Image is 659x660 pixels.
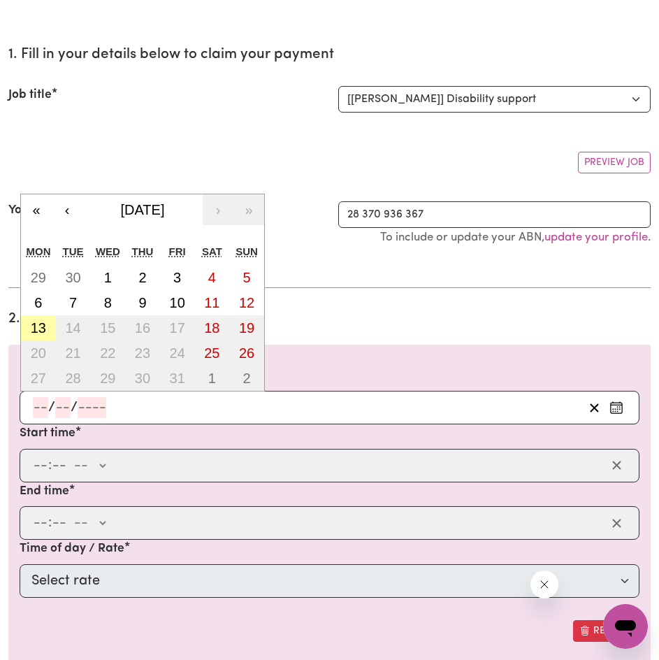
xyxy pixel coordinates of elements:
button: October 14, 2025 [56,315,91,340]
a: update your profile [544,231,648,243]
abbr: October 16, 2025 [135,320,150,336]
button: October 3, 2025 [160,265,195,290]
button: ‹ [52,194,82,225]
iframe: Close message [530,571,558,598]
abbr: October 8, 2025 [104,295,112,310]
button: October 2, 2025 [125,265,160,290]
abbr: Friday [169,245,186,257]
button: October 19, 2025 [229,315,264,340]
span: : [48,458,52,473]
label: Time of day / Rate [20,540,124,558]
abbr: October 4, 2025 [208,270,216,285]
abbr: October 12, 2025 [239,295,254,310]
button: October 18, 2025 [195,315,230,340]
button: October 10, 2025 [160,290,195,315]
button: October 30, 2025 [125,366,160,391]
abbr: October 21, 2025 [65,345,80,361]
abbr: Thursday [132,245,154,257]
button: October 6, 2025 [21,290,56,315]
button: October 21, 2025 [56,340,91,366]
span: / [48,400,55,415]
abbr: Wednesday [96,245,120,257]
button: October 17, 2025 [160,315,195,340]
button: [DATE] [82,194,203,225]
abbr: Tuesday [63,245,84,257]
abbr: October 26, 2025 [239,345,254,361]
h2: 1. Fill in your details below to claim your payment [8,46,651,64]
button: Clear date [584,397,605,418]
abbr: October 30, 2025 [135,371,150,386]
label: Your ABN [8,201,61,220]
abbr: October 14, 2025 [65,320,80,336]
button: Remove this shift [573,620,639,642]
span: Need any help? [8,10,85,21]
button: Enter the date of care work [605,397,628,418]
button: » [233,194,264,225]
button: › [203,194,233,225]
abbr: October 15, 2025 [100,320,115,336]
abbr: October 22, 2025 [100,345,115,361]
button: October 20, 2025 [21,340,56,366]
abbr: October 17, 2025 [170,320,185,336]
abbr: October 25, 2025 [204,345,219,361]
label: Job title [8,86,52,104]
input: -- [55,397,71,418]
button: October 11, 2025 [195,290,230,315]
input: -- [33,512,48,533]
abbr: October 13, 2025 [31,320,46,336]
abbr: October 28, 2025 [65,371,80,386]
button: November 1, 2025 [195,366,230,391]
abbr: October 1, 2025 [104,270,112,285]
iframe: Button to launch messaging window [603,604,648,649]
abbr: October 3, 2025 [173,270,181,285]
abbr: September 30, 2025 [65,270,80,285]
abbr: November 2, 2025 [243,371,251,386]
abbr: October 23, 2025 [135,345,150,361]
abbr: October 6, 2025 [34,295,42,310]
label: End time [20,482,69,501]
button: October 24, 2025 [160,340,195,366]
button: October 1, 2025 [90,265,125,290]
abbr: October 18, 2025 [204,320,219,336]
input: -- [52,455,67,476]
button: October 22, 2025 [90,340,125,366]
span: : [48,515,52,531]
label: Date of care work [20,367,121,385]
small: To include or update your ABN, . [380,231,651,243]
button: October 12, 2025 [229,290,264,315]
abbr: October 5, 2025 [243,270,251,285]
button: Preview Job [578,152,651,173]
abbr: October 2, 2025 [138,270,146,285]
input: ---- [78,397,106,418]
abbr: Monday [27,245,51,257]
abbr: October 9, 2025 [138,295,146,310]
button: September 29, 2025 [21,265,56,290]
button: October 25, 2025 [195,340,230,366]
button: « [21,194,52,225]
button: October 7, 2025 [56,290,91,315]
button: October 26, 2025 [229,340,264,366]
button: October 28, 2025 [56,366,91,391]
button: October 9, 2025 [125,290,160,315]
abbr: October 11, 2025 [204,295,219,310]
abbr: October 31, 2025 [170,371,185,386]
button: October 4, 2025 [195,265,230,290]
h2: 2. Enter the details of your shift(s) [8,310,651,328]
input: -- [52,512,67,533]
span: [DATE] [121,202,165,217]
abbr: October 19, 2025 [239,320,254,336]
button: October 15, 2025 [90,315,125,340]
abbr: October 24, 2025 [170,345,185,361]
abbr: November 1, 2025 [208,371,216,386]
label: Start time [20,424,75,443]
input: -- [33,455,48,476]
button: November 2, 2025 [229,366,264,391]
abbr: October 7, 2025 [69,295,77,310]
abbr: October 29, 2025 [100,371,115,386]
span: / [71,400,78,415]
abbr: Sunday [236,245,258,257]
button: September 30, 2025 [56,265,91,290]
abbr: October 10, 2025 [170,295,185,310]
button: October 13, 2025 [21,315,56,340]
abbr: October 20, 2025 [31,345,46,361]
